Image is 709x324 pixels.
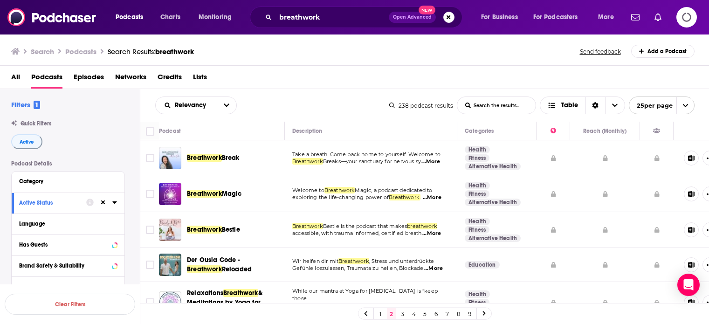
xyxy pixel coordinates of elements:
[159,125,181,137] div: Podcast
[11,160,125,167] p: Podcast Details
[423,194,441,201] span: ...More
[74,69,104,89] span: Episodes
[31,47,54,56] h3: Search
[19,200,80,206] div: Active Status
[465,226,489,234] a: Fitness
[465,154,489,162] a: Fitness
[65,47,96,56] h3: Podcasts
[11,100,40,109] h2: Filters
[432,308,441,319] a: 6
[407,223,437,229] span: breathwork
[193,69,207,89] a: Lists
[376,308,385,319] a: 1
[324,187,355,193] span: Breathwork
[627,9,643,25] a: Show notifications dropdown
[19,239,117,250] button: Has Guests
[223,289,258,297] span: Breathwork
[653,125,660,137] div: Has Guests
[109,10,155,25] button: open menu
[629,97,695,114] button: open menu
[419,6,435,14] span: New
[187,226,222,234] span: Breathwork
[187,154,222,162] span: Breathwork
[187,289,262,316] span: & Meditations by Yoga for [MEDICAL_DATA]
[19,178,111,185] div: Category
[146,261,154,269] span: Toggle select row
[159,183,181,205] a: Breathwork Magic
[533,11,578,24] span: For Podcasters
[355,187,432,193] span: Magic, a podcast dedicated to
[540,97,625,114] button: Choose View
[393,15,432,20] span: Open Advanced
[34,101,40,109] span: 1
[19,197,86,208] button: Active Status
[465,199,521,206] a: Alternative Health
[187,153,240,163] a: BreathworkBreak
[292,258,338,264] span: Wir helfen dir mit
[292,187,324,193] span: Welcome to
[11,134,42,149] button: Active
[676,7,697,28] span: Logging in
[389,194,420,200] span: Breathwork.
[527,10,592,25] button: open menu
[421,158,440,165] span: ...More
[323,158,421,165] span: Breaks—your sanctuary for nervous sy
[481,11,518,24] span: For Business
[389,102,453,109] div: 238 podcast results
[598,11,614,24] span: More
[398,308,407,319] a: 3
[19,260,117,271] button: Brand Safety & Suitability
[422,230,441,237] span: ...More
[155,97,237,114] h2: Choose List sort
[631,45,695,58] a: Add a Podcast
[424,265,443,272] span: ...More
[465,290,490,298] a: Health
[465,146,490,153] a: Health
[465,182,490,189] a: Health
[11,69,20,89] span: All
[159,291,181,314] img: Relaxations Breathwork & Meditations by Yoga for Scleroderma
[561,102,578,109] span: Table
[465,218,490,225] a: Health
[409,308,419,319] a: 4
[108,47,194,56] div: Search Results:
[5,294,135,315] button: Clear Filters
[389,12,436,23] button: Open AdvancedNew
[629,98,673,113] span: 25 per page
[577,48,624,55] button: Send feedback
[292,265,423,271] span: Gefühle loszulassen, Traumata zu heilen, Blockade
[20,139,34,145] span: Active
[292,151,441,158] span: Take a breath. Come back home to yourself. Welcome to
[292,288,438,302] span: While our mantra at Yoga for [MEDICAL_DATA] is “keep those
[159,219,181,241] a: Breathwork Bestie
[187,289,223,297] span: Relaxations
[677,274,700,296] div: Open Intercom Messenger
[199,11,232,24] span: Monitoring
[387,308,396,319] a: 2
[175,102,209,109] span: Relevancy
[156,102,217,109] button: open menu
[146,226,154,234] span: Toggle select row
[651,9,665,25] a: Show notifications dropdown
[222,265,252,273] span: Reloaded
[159,254,181,276] img: Der Ousia Code - Breathwork Reloaded
[465,299,489,306] a: Fitness
[19,241,109,248] div: Has Guests
[19,218,117,229] button: Language
[187,255,279,274] a: Der Ousia Code -BreathworkReloaded
[292,158,323,165] span: Breathwork
[115,69,146,89] a: Networks
[158,69,182,89] a: Credits
[7,8,97,26] a: Podchaser - Follow, Share and Rate Podcasts
[154,10,186,25] a: Charts
[222,226,240,234] span: Bestie
[19,262,109,269] div: Brand Safety & Suitability
[217,97,236,114] button: open menu
[187,265,222,273] span: Breathwork
[116,11,143,24] span: Podcasts
[259,7,471,28] div: Search podcasts, credits, & more...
